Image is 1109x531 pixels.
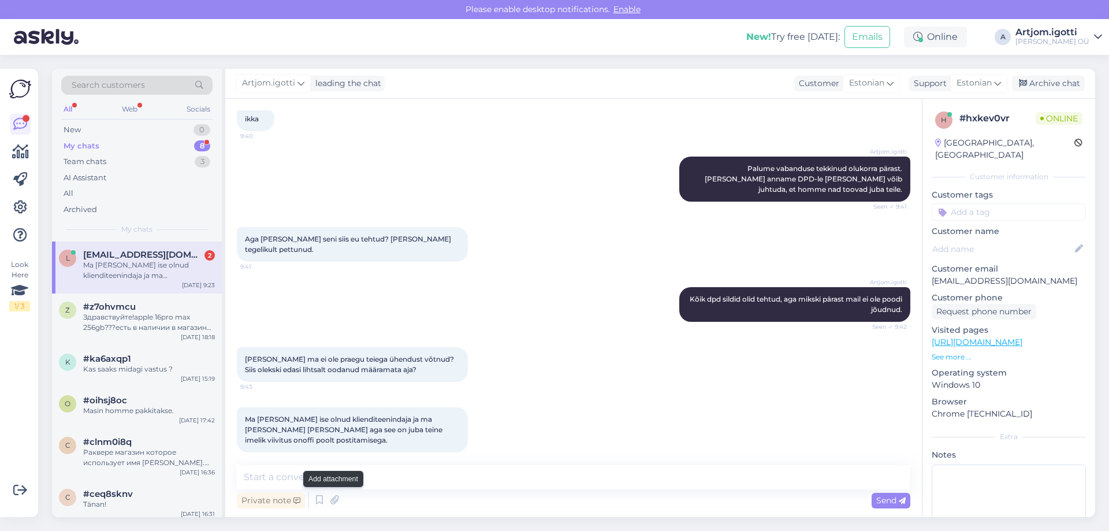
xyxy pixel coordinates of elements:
div: [DATE] 18:18 [181,333,215,341]
div: Раквере магазин которое использует имя [PERSON_NAME]. Мы к сожалению не знаем, что у них есть в н... [83,447,215,468]
div: Extra [932,432,1086,442]
span: Artjom.igotti [864,147,907,156]
div: AI Assistant [64,172,106,184]
span: Enable [610,4,644,14]
span: Ma [PERSON_NAME] ise olnud klienditeenindaja ja ma [PERSON_NAME] [PERSON_NAME] aga see on juba te... [245,415,444,444]
span: Seen ✓ 9:42 [864,322,907,331]
a: [URL][DOMAIN_NAME] [932,337,1022,347]
p: Windows 10 [932,379,1086,391]
span: #clnm0i8q [83,437,132,447]
span: Artjom.igotti [242,77,295,90]
div: Archive chat [1012,76,1085,91]
div: My chats [64,140,99,152]
div: Web [120,102,140,117]
div: Private note [237,493,305,508]
span: Send [876,495,906,506]
div: Customer [794,77,839,90]
div: New [64,124,81,136]
div: 1 / 3 [9,301,30,311]
span: #oihsj8oc [83,395,127,406]
div: Artjom.igotti [1015,28,1089,37]
p: See more ... [932,352,1086,362]
div: Team chats [64,156,106,168]
input: Add a tag [932,203,1086,221]
span: [PERSON_NAME] ma ei ole praegu teiega ühendust võtnud? Siis olekski edasi lihtsalt oodanud määram... [245,355,456,374]
div: Ma [PERSON_NAME] ise olnud klienditeenindaja ja ma [PERSON_NAME] [PERSON_NAME] aga see on juba te... [83,260,215,281]
span: o [65,399,70,408]
span: Estonian [849,77,884,90]
b: New! [746,31,771,42]
span: ikka [245,114,259,123]
p: Chrome [TECHNICAL_ID] [932,408,1086,420]
span: 9:40 [240,132,284,140]
div: [GEOGRAPHIC_DATA], [GEOGRAPHIC_DATA] [935,137,1074,161]
span: Artjom.igotti [864,278,907,287]
div: All [64,188,73,199]
button: Emails [844,26,890,48]
p: [EMAIL_ADDRESS][DOMAIN_NAME] [932,275,1086,287]
span: h [941,116,947,124]
span: z [65,306,70,314]
span: #z7ohvmcu [83,302,136,312]
div: 8 [194,140,210,152]
div: 3 [195,156,210,168]
div: [DATE] 9:23 [182,281,215,289]
span: liina.mottus@gmail.com [83,250,203,260]
span: #ceq8sknv [83,489,133,499]
div: [PERSON_NAME] OÜ [1015,37,1089,46]
div: Request phone number [932,304,1036,320]
span: c [65,493,70,502]
span: Search customers [72,79,145,91]
div: Socials [184,102,213,117]
p: Customer name [932,225,1086,237]
p: Customer tags [932,189,1086,201]
div: [DATE] 15:19 [181,374,215,383]
span: My chats [121,224,152,235]
span: l [66,254,70,262]
span: Palume vabanduse tekkinud olukorra pärast. [PERSON_NAME] anname DPD-le [PERSON_NAME] võib juhtuda... [705,164,904,194]
a: Artjom.igotti[PERSON_NAME] OÜ [1015,28,1102,46]
input: Add name [932,243,1073,255]
div: 2 [204,250,215,261]
div: Masin homme pakkitakse. [83,406,215,416]
small: Add attachment [308,474,358,484]
img: Askly Logo [9,78,31,100]
div: leading the chat [311,77,381,90]
p: Operating system [932,367,1086,379]
p: Visited pages [932,324,1086,336]
div: Archived [64,204,97,216]
span: k [65,358,70,366]
div: [DATE] 16:36 [180,468,215,477]
div: A [995,29,1011,45]
div: Online [904,27,967,47]
div: Kas saaks midagi vastus ? [83,364,215,374]
span: Estonian [957,77,992,90]
div: # hxkev0vr [959,112,1036,125]
p: Browser [932,396,1086,408]
span: Seen ✓ 9:41 [864,202,907,211]
div: Support [909,77,947,90]
p: Customer phone [932,292,1086,304]
div: Здравствуйте!apple 16pro max 256gb???есть в наличии в магазине на тяхесаю)))) [83,312,215,333]
p: Notes [932,449,1086,461]
span: Kõik dpd sildid olid tehtud, aga mikski pärast mail ei ole poodi jõudnud. [690,295,904,314]
span: Aga [PERSON_NAME] seni siis eu tehtud? [PERSON_NAME] tegelikult pettunud. [245,235,453,254]
span: #ka6axqp1 [83,354,131,364]
div: All [61,102,75,117]
div: [DATE] 16:31 [181,510,215,518]
div: Tänan! [83,499,215,510]
span: c [65,441,70,450]
span: 9:41 [240,262,284,271]
div: Look Here [9,259,30,311]
div: [DATE] 17:42 [179,416,215,425]
span: Online [1036,112,1082,125]
span: 9:43 [240,383,284,391]
div: Try free [DATE]: [746,30,840,44]
div: 0 [193,124,210,136]
div: Customer information [932,172,1086,182]
span: 9:44 [240,453,284,462]
p: Customer email [932,263,1086,275]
